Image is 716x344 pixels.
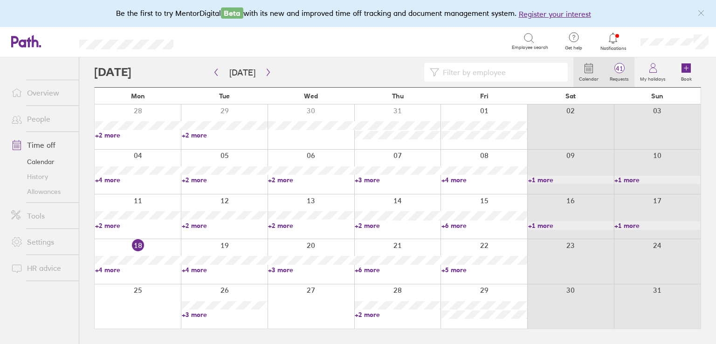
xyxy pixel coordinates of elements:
div: Be the first to try MentorDigital with its new and improved time off tracking and document manage... [116,7,600,20]
span: Thu [392,92,404,100]
a: +2 more [182,131,268,139]
a: +4 more [441,176,527,184]
a: +2 more [182,221,268,230]
a: Notifications [598,32,628,51]
a: Calendar [573,57,604,87]
span: Notifications [598,46,628,51]
a: Time off [4,136,79,154]
a: 41Requests [604,57,634,87]
a: +4 more [182,266,268,274]
a: +3 more [355,176,441,184]
span: Wed [304,92,318,100]
a: Tools [4,206,79,225]
a: +5 more [441,266,527,274]
a: People [4,110,79,128]
div: Search [199,37,222,45]
label: Requests [604,74,634,82]
a: +2 more [95,131,181,139]
span: Tue [219,92,230,100]
a: Calendar [4,154,79,169]
a: Overview [4,83,79,102]
button: Register your interest [519,8,591,20]
a: +2 more [268,221,354,230]
span: Employee search [512,45,548,50]
span: Mon [131,92,145,100]
span: 41 [604,65,634,72]
label: Book [675,74,697,82]
a: +1 more [528,221,614,230]
label: My holidays [634,74,671,82]
a: Allowances [4,184,79,199]
a: History [4,169,79,184]
a: +6 more [355,266,441,274]
a: +2 more [355,310,441,319]
span: Sat [565,92,576,100]
a: +1 more [614,176,700,184]
a: Settings [4,233,79,251]
span: Sun [651,92,663,100]
label: Calendar [573,74,604,82]
a: HR advice [4,259,79,277]
span: Get help [558,45,589,51]
span: Fri [480,92,489,100]
a: +3 more [182,310,268,319]
a: +2 more [95,221,181,230]
a: +1 more [614,221,700,230]
a: My holidays [634,57,671,87]
a: +3 more [268,266,354,274]
a: +6 more [441,221,527,230]
span: Beta [221,7,243,19]
a: +4 more [95,176,181,184]
a: +2 more [182,176,268,184]
a: Book [671,57,701,87]
a: +2 more [355,221,441,230]
a: +1 more [528,176,614,184]
button: [DATE] [222,65,263,80]
a: +4 more [95,266,181,274]
a: +2 more [268,176,354,184]
input: Filter by employee [439,63,562,81]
